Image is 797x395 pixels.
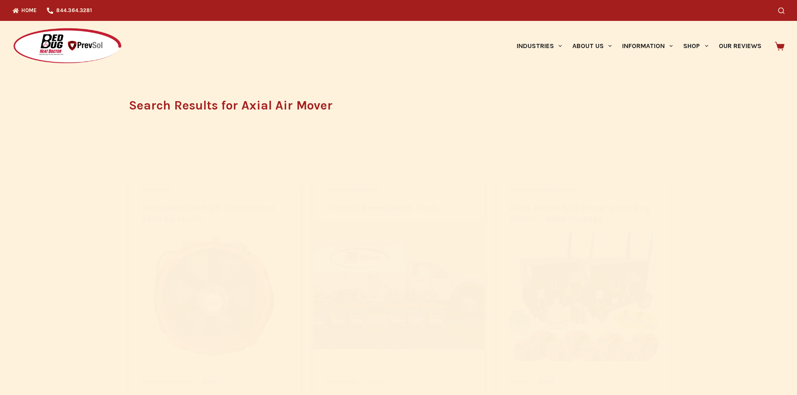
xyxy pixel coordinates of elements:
[511,21,567,71] a: Industries
[325,187,379,193] a: Thermal Remediation
[539,379,554,385] time: [DATE]
[497,233,669,362] picture: BlackWidow800_2000pkg
[13,28,122,65] img: Prevsol/Bed Bug Heat Doctor
[510,203,650,224] a: Black Widow 800 Propane Bed Bug Heater – 2000 Package
[141,379,193,385] a: Akai [PERSON_NAME]
[510,379,529,385] a: Melody
[129,233,300,362] a: BBHD AM3700 High Temperature Axial Air Mover
[141,203,275,224] a: BBHD AM3700 High Temperature Axial Air Mover
[325,203,438,213] a: Thermal Remediation Truck
[713,21,766,71] a: Our Reviews
[141,187,170,193] a: Air Movers
[325,379,358,385] a: prevsolheat
[678,21,713,71] a: Shop
[313,222,484,351] a: Thermal Remediation Truck
[368,379,383,385] time: [DATE]
[497,233,669,362] img: Black Widow 800 Propane Bed Bug Heater to treat 2,000 square feet
[129,96,669,115] h1: Search Results for Axial Air Mover
[778,8,784,14] button: Search
[313,222,484,351] img: Bed Bug Heat Doctor thermal remediation truck with 6 480-volt heaters and 12 axial fans
[497,233,669,362] a: Black Widow 800 Propane Bed Bug Heater – 2000 Package
[617,21,678,71] a: Information
[511,21,766,71] nav: Primary
[567,21,617,71] a: About Us
[129,233,300,362] img: BBHD Axial Fan_front
[510,187,575,193] a: Propane Bed Bug Heaters
[203,379,218,385] time: [DATE]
